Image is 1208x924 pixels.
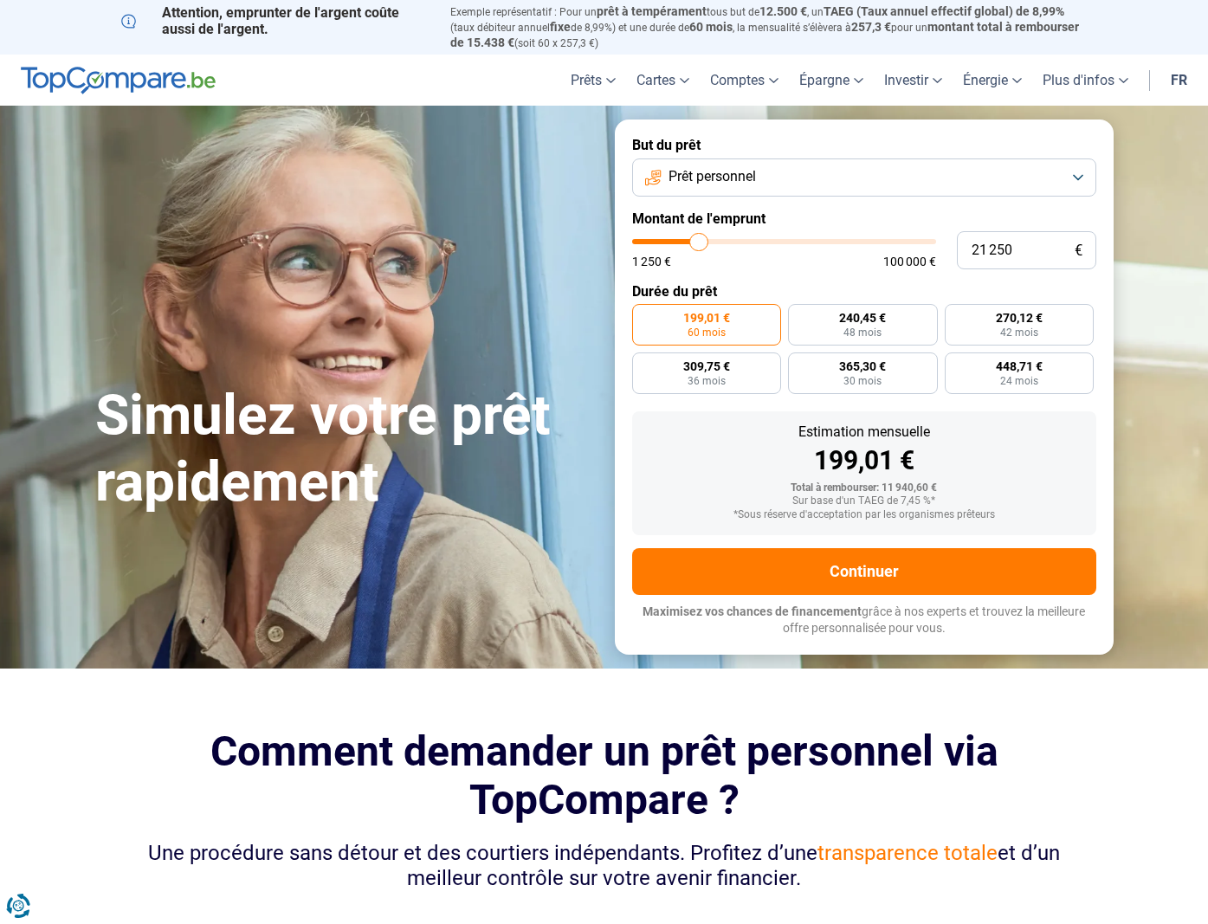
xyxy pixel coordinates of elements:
span: fixe [550,20,571,34]
div: Total à rembourser: 11 940,60 € [646,482,1082,494]
span: 48 mois [843,327,882,338]
label: Durée du prêt [632,283,1096,300]
span: 199,01 € [683,312,730,324]
a: Épargne [789,55,874,106]
a: Énergie [953,55,1032,106]
span: 42 mois [1000,327,1038,338]
span: 240,45 € [839,312,886,324]
button: Continuer [632,548,1096,595]
span: 12.500 € [759,4,807,18]
div: Sur base d'un TAEG de 7,45 %* [646,495,1082,507]
label: Montant de l'emprunt [632,210,1096,227]
a: Investir [874,55,953,106]
span: Prêt personnel [669,167,756,186]
a: Cartes [626,55,700,106]
span: 257,3 € [851,20,891,34]
a: Comptes [700,55,789,106]
span: transparence totale [817,841,998,865]
a: Plus d'infos [1032,55,1139,106]
span: 24 mois [1000,376,1038,386]
span: prêt à tempérament [597,4,707,18]
h2: Comment demander un prêt personnel via TopCompare ? [121,727,1088,823]
span: 60 mois [688,327,726,338]
p: Exemple représentatif : Pour un tous but de , un (taux débiteur annuel de 8,99%) et une durée de ... [450,4,1088,50]
h1: Simulez votre prêt rapidement [95,383,594,516]
label: But du prêt [632,137,1096,153]
div: Une procédure sans détour et des courtiers indépendants. Profitez d’une et d’un meilleur contrôle... [121,841,1088,891]
div: Estimation mensuelle [646,425,1082,439]
span: 309,75 € [683,360,730,372]
span: 60 mois [689,20,733,34]
a: Prêts [560,55,626,106]
p: Attention, emprunter de l'argent coûte aussi de l'argent. [121,4,430,37]
a: fr [1160,55,1198,106]
span: € [1075,243,1082,258]
span: montant total à rembourser de 15.438 € [450,20,1079,49]
span: 100 000 € [883,255,936,268]
span: 36 mois [688,376,726,386]
span: TAEG (Taux annuel effectif global) de 8,99% [824,4,1064,18]
div: *Sous réserve d'acceptation par les organismes prêteurs [646,509,1082,521]
span: Maximisez vos chances de financement [643,604,862,618]
span: 448,71 € [996,360,1043,372]
span: 1 250 € [632,255,671,268]
button: Prêt personnel [632,158,1096,197]
span: 365,30 € [839,360,886,372]
img: TopCompare [21,67,216,94]
div: 199,01 € [646,448,1082,474]
p: grâce à nos experts et trouvez la meilleure offre personnalisée pour vous. [632,604,1096,637]
span: 30 mois [843,376,882,386]
span: 270,12 € [996,312,1043,324]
